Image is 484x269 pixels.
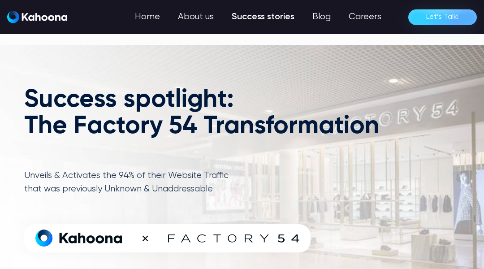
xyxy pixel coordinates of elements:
[7,11,67,23] img: Kahoona logo white
[24,169,238,196] p: Unveils & Activates the 94% of their Website Traffic that was previously Unknown & Unaddressable
[7,11,67,24] a: Kahoona logo blackKahoona logo white
[168,234,299,243] img: Factory 54 logo
[303,8,340,26] a: Blog
[223,8,303,26] a: Success stories
[408,9,477,25] a: Let’s Talk!
[340,8,390,26] a: Careers
[169,8,223,26] a: About us
[126,8,169,26] a: Home
[426,10,459,24] div: Let’s Talk!
[24,87,379,140] h1: Success spotlight: The Factory 54 Transformation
